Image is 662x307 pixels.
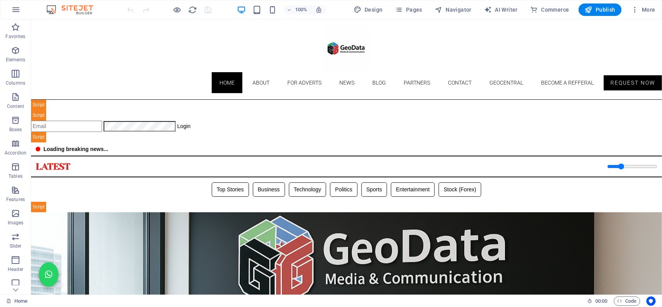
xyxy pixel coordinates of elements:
[188,5,197,14] button: reload
[595,297,607,306] span: 00 00
[617,297,637,306] span: Code
[315,6,322,13] i: On resize automatically adjust zoom level to fit chosen device.
[392,3,425,16] button: Pages
[10,243,22,249] p: Slider
[579,3,622,16] button: Publish
[646,297,656,306] button: Usercentrics
[5,33,25,40] p: Favorites
[484,6,518,14] span: AI Writer
[188,5,197,14] i: Reload page
[527,3,572,16] button: Commerce
[6,80,25,86] p: Columns
[7,103,24,109] p: Content
[6,297,28,306] a: Click to cancel selection. Double-click to open Pages
[5,150,26,156] p: Accordion
[9,173,22,179] p: Tables
[601,298,602,304] span: :
[631,6,655,14] span: More
[351,3,386,16] div: Design (Ctrl+Alt+Y)
[6,57,26,63] p: Elements
[585,6,615,14] span: Publish
[8,220,24,226] p: Images
[435,6,472,14] span: Navigator
[432,3,475,16] button: Navigator
[8,266,23,272] p: Header
[481,3,521,16] button: AI Writer
[295,5,308,14] h6: 100%
[9,127,22,133] p: Boxes
[530,6,569,14] span: Commerce
[173,5,182,14] button: Click here to leave preview mode and continue editing
[283,5,311,14] button: 100%
[351,3,386,16] button: Design
[587,297,608,306] h6: Session time
[6,196,25,203] p: Features
[628,3,659,16] button: More
[395,6,422,14] span: Pages
[354,6,383,14] span: Design
[614,297,640,306] button: Code
[45,5,103,14] img: Editor Logo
